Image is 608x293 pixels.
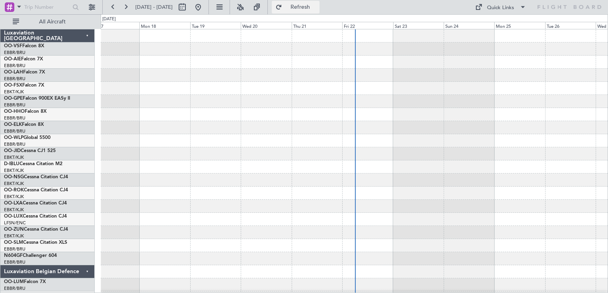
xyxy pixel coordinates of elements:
button: Quick Links [471,1,530,13]
div: Fri 22 [342,22,393,29]
a: EBBR/BRU [4,63,25,69]
a: EBKT/KJK [4,89,24,95]
a: EBKT/KJK [4,233,24,239]
a: OO-ROKCessna Citation CJ4 [4,188,68,193]
a: EBKT/KJK [4,168,24,173]
span: [DATE] - [DATE] [135,4,173,11]
a: EBKT/KJK [4,194,24,200]
span: OO-GPE [4,96,23,101]
div: Tue 19 [190,22,241,29]
a: EBBR/BRU [4,246,25,252]
a: D-IBLUCessna Citation M2 [4,162,62,166]
a: OO-LUXCessna Citation CJ4 [4,214,67,219]
span: OO-AIE [4,57,21,62]
a: N604GFChallenger 604 [4,253,57,258]
span: OO-ROK [4,188,24,193]
div: Sat 23 [393,22,444,29]
span: OO-LUM [4,280,24,284]
a: EBBR/BRU [4,50,25,56]
span: OO-ZUN [4,227,24,232]
a: EBKT/KJK [4,207,24,213]
div: Wed 20 [241,22,291,29]
a: EBBR/BRU [4,115,25,121]
span: N604GF [4,253,23,258]
div: Quick Links [487,4,514,12]
a: EBBR/BRU [4,141,25,147]
span: OO-LXA [4,201,23,206]
div: Mon 25 [494,22,545,29]
a: OO-LXACessna Citation CJ4 [4,201,67,206]
span: Refresh [284,4,317,10]
a: OO-VSFFalcon 8X [4,44,44,48]
a: EBKT/KJK [4,154,24,160]
a: OO-JIDCessna CJ1 525 [4,148,56,153]
a: OO-NSGCessna Citation CJ4 [4,175,68,179]
div: Mon 18 [139,22,190,29]
div: Thu 21 [292,22,342,29]
a: EBBR/BRU [4,285,25,291]
span: OO-JID [4,148,21,153]
span: OO-HHO [4,109,25,114]
div: Tue 26 [545,22,596,29]
a: OO-LUMFalcon 7X [4,280,46,284]
span: D-IBLU [4,162,19,166]
span: OO-LAH [4,70,23,75]
a: LFSN/ENC [4,220,26,226]
div: Sun 17 [89,22,139,29]
a: OO-WLPGlobal 5500 [4,135,51,140]
span: OO-VSF [4,44,22,48]
button: All Aircraft [9,15,86,28]
a: EBBR/BRU [4,102,25,108]
div: [DATE] [102,16,116,23]
div: Sun 24 [444,22,494,29]
a: OO-ZUNCessna Citation CJ4 [4,227,68,232]
a: OO-SLMCessna Citation XLS [4,240,67,245]
span: OO-WLP [4,135,23,140]
a: EBBR/BRU [4,259,25,265]
a: OO-FSXFalcon 7X [4,83,44,88]
span: All Aircraft [21,19,84,25]
a: OO-ELKFalcon 8X [4,122,44,127]
span: OO-ELK [4,122,22,127]
span: OO-NSG [4,175,24,179]
a: EBBR/BRU [4,128,25,134]
a: OO-AIEFalcon 7X [4,57,43,62]
span: OO-LUX [4,214,23,219]
button: Refresh [272,1,320,13]
a: EBBR/BRU [4,76,25,82]
a: OO-LAHFalcon 7X [4,70,45,75]
span: OO-FSX [4,83,22,88]
input: Trip Number [24,1,70,13]
a: EBKT/KJK [4,181,24,187]
a: OO-GPEFalcon 900EX EASy II [4,96,70,101]
span: OO-SLM [4,240,23,245]
a: OO-HHOFalcon 8X [4,109,47,114]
